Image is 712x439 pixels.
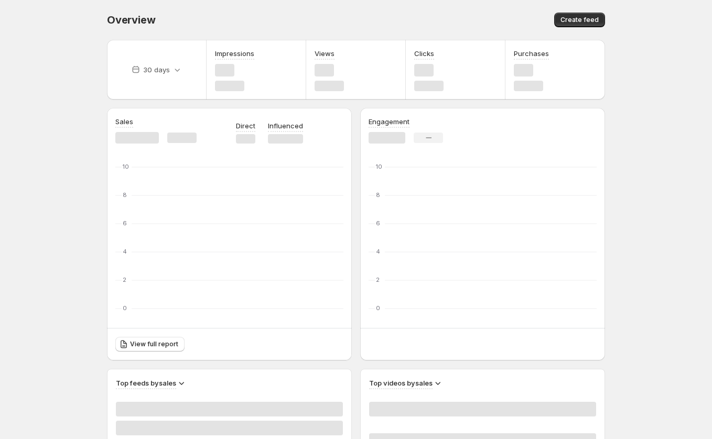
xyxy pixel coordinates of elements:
h3: Top feeds by sales [116,378,176,388]
text: 10 [376,163,382,170]
text: 8 [376,191,380,199]
span: Overview [107,14,155,26]
h3: Views [315,48,335,59]
h3: Impressions [215,48,254,59]
text: 2 [376,276,380,283]
text: 6 [123,220,127,227]
h3: Top videos by sales [369,378,433,388]
h3: Purchases [514,48,549,59]
h3: Clicks [414,48,434,59]
text: 4 [376,248,380,255]
span: Create feed [560,16,599,24]
h3: Engagement [369,116,409,127]
text: 8 [123,191,127,199]
p: Direct [236,120,255,131]
h3: Sales [115,116,133,127]
text: 10 [123,163,129,170]
text: 2 [123,276,126,283]
text: 6 [376,220,380,227]
p: 30 days [143,64,170,75]
text: 0 [376,304,380,312]
button: Create feed [554,13,605,27]
text: 0 [123,304,127,312]
a: View full report [115,337,185,352]
span: View full report [130,340,178,348]
p: Influenced [268,120,303,131]
text: 4 [123,248,127,255]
